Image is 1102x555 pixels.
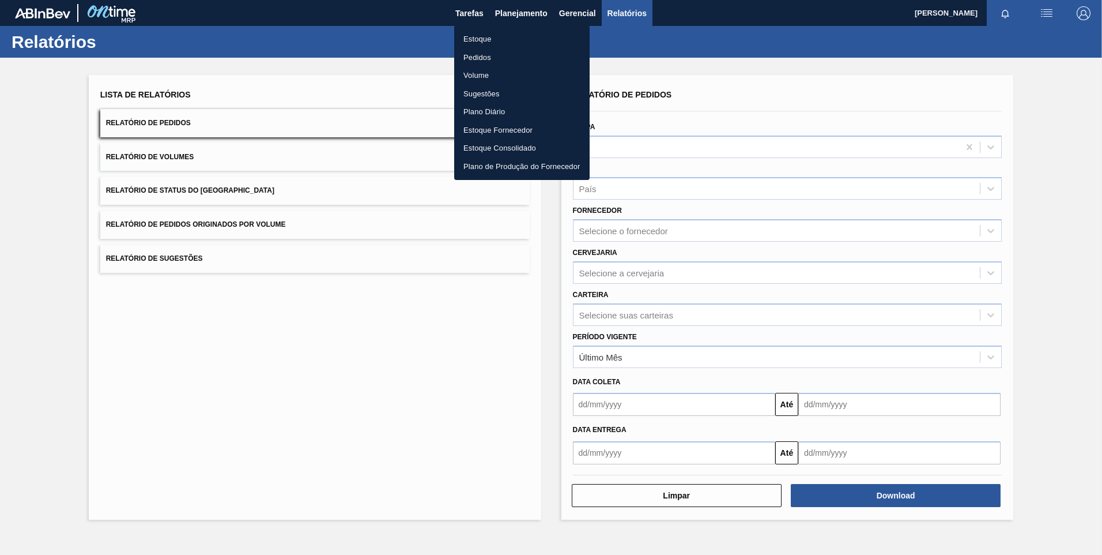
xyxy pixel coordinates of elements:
a: Estoque Consolidado [454,139,590,157]
a: Sugestões [454,85,590,103]
a: Estoque [454,30,590,48]
a: Pedidos [454,48,590,67]
a: Plano de Produção do Fornecedor [454,157,590,176]
a: Volume [454,66,590,85]
a: Estoque Fornecedor [454,121,590,140]
a: Plano Diário [454,103,590,121]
